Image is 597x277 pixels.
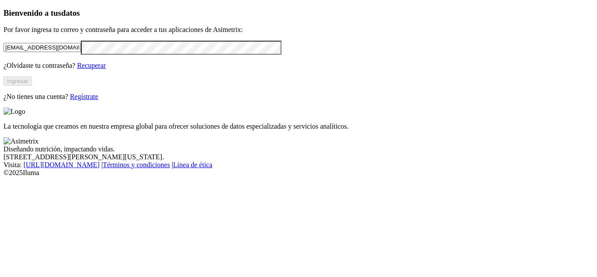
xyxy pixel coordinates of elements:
p: La tecnología que creamos en nuestra empresa global para ofrecer soluciones de datos especializad... [3,123,594,130]
img: Logo [3,108,25,116]
button: Ingresar [3,77,32,86]
a: Línea de ética [173,161,212,168]
a: Regístrate [70,93,98,100]
p: Por favor ingresa tu correo y contraseña para acceder a tus aplicaciones de Asimetrix: [3,26,594,34]
img: Asimetrix [3,137,38,145]
p: ¿Olvidaste tu contraseña? [3,62,594,70]
div: © 2025 Iluma [3,169,594,177]
div: Diseñando nutrición, impactando vidas. [3,145,594,153]
input: Tu correo [3,43,81,52]
a: Términos y condiciones [103,161,170,168]
p: ¿No tienes una cuenta? [3,93,594,101]
a: [URL][DOMAIN_NAME] [24,161,100,168]
h3: Bienvenido a tus [3,8,594,18]
div: [STREET_ADDRESS][PERSON_NAME][US_STATE]. [3,153,594,161]
span: datos [61,8,80,18]
div: Visita : | | [3,161,594,169]
a: Recuperar [77,62,106,69]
